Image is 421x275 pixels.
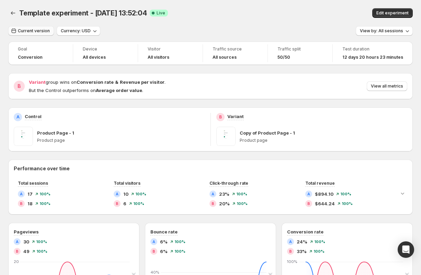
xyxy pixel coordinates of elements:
a: VisitorAll visitors [148,46,193,61]
span: $894.10 [315,191,333,197]
span: Goal [18,46,63,52]
h3: Pageviews [14,228,39,235]
span: 17 [27,191,33,197]
h2: A [16,240,19,244]
span: Variant [29,79,46,85]
span: 49 [23,248,30,255]
span: Visitor [148,46,193,52]
h2: Performance over time [14,165,407,172]
h2: B [212,202,214,206]
span: Click-through rate [209,181,248,186]
span: Total visitors [114,181,140,186]
h2: B [18,83,21,90]
p: Product page [240,138,408,143]
span: 100% [340,192,351,196]
span: View all metrics [371,83,403,89]
a: Test duration12 days 20 hours 23 minutes [342,46,403,61]
span: 100% [39,192,50,196]
p: Control [25,113,42,120]
h3: Conversion rate [287,228,323,235]
span: 30 [23,238,29,245]
img: Copy of Product Page - 1 [216,127,236,146]
h3: Bounce rate [150,228,178,235]
span: Total revenue [305,181,335,186]
span: Template experiment - [DATE] 13:52:04 [19,9,147,17]
text: 20 [14,259,19,264]
span: 100% [236,192,247,196]
button: Currency: USD [57,26,100,36]
span: Current version [18,28,50,34]
button: Expand chart [398,188,407,198]
h2: A [16,114,20,120]
span: 100% [133,202,144,206]
span: Currency: USD [61,28,91,34]
span: Device [83,46,128,52]
button: Edit experiment [372,8,413,18]
span: 100% [174,249,185,253]
span: 50/50 [277,55,290,60]
strong: Average order value [96,88,142,93]
p: Variant [227,113,244,120]
h2: A [289,240,292,244]
h2: A [116,192,118,196]
span: Total sessions [18,181,48,186]
span: group wins on . [29,79,166,85]
h2: B [116,202,118,206]
span: Conversion [18,55,43,60]
h2: B [219,114,222,120]
span: 10 [123,191,128,197]
span: $644.24 [315,200,335,207]
span: 23% [219,191,229,197]
h4: All devices [83,55,106,60]
h2: A [212,192,214,196]
h2: B [152,249,155,253]
h2: A [20,192,23,196]
a: Traffic sourceAll sources [213,46,258,61]
span: Edit experiment [376,10,409,16]
span: 100% [314,249,325,253]
span: 18 [27,200,33,207]
h2: A [307,192,310,196]
button: View by: All sessions [356,26,413,36]
h2: A [152,240,155,244]
h2: B [20,202,23,206]
span: Live [157,10,165,16]
span: View by: All sessions [360,28,403,34]
button: Current version [8,26,54,36]
div: Open Intercom Messenger [398,241,414,258]
button: View all metrics [367,81,407,91]
span: 6 [123,200,126,207]
span: 12 days 20 hours 23 minutes [342,55,403,60]
a: GoalConversion [18,46,63,61]
strong: & [115,79,118,85]
img: Product Page - 1 [14,127,33,146]
a: Traffic split50/50 [277,46,323,61]
h2: B [289,249,292,253]
span: 100% [342,202,353,206]
span: Traffic split [277,46,323,52]
strong: Conversion rate [77,79,114,85]
span: 20% [219,200,230,207]
span: 100% [36,240,47,244]
span: 6% [160,238,168,245]
p: Product Page - 1 [37,129,74,136]
strong: Revenue per visitor [120,79,164,85]
h4: All visitors [148,55,169,60]
span: 100% [135,192,146,196]
span: But the Control outperforms on . [29,88,143,93]
span: Test duration [342,46,403,52]
h2: B [16,249,19,253]
a: DeviceAll devices [83,46,128,61]
h4: All sources [213,55,237,60]
p: Product page [37,138,205,143]
span: 6% [160,248,168,255]
span: 24% [297,238,307,245]
text: 40% [150,270,159,275]
span: 100% [174,240,185,244]
span: 100% [237,202,248,206]
span: 100% [314,240,325,244]
span: 100% [36,249,47,253]
text: 100% [287,259,297,264]
span: 100% [39,202,50,206]
h2: B [307,202,310,206]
